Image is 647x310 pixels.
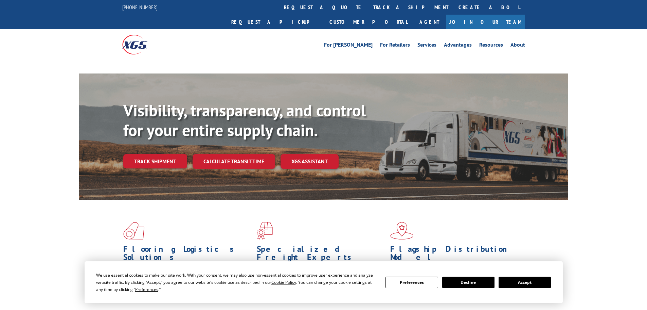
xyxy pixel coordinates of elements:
[446,15,525,29] a: Join Our Team
[123,100,366,141] b: Visibility, transparency, and control for your entire supply chain.
[135,287,158,292] span: Preferences
[123,222,144,240] img: xgs-icon-total-supply-chain-intelligence-red
[413,15,446,29] a: Agent
[390,245,519,265] h1: Flagship Distribution Model
[390,222,414,240] img: xgs-icon-flagship-distribution-model-red
[380,42,410,50] a: For Retailers
[123,154,187,168] a: Track shipment
[226,15,324,29] a: Request a pickup
[324,15,413,29] a: Customer Portal
[123,245,252,265] h1: Flooring Logistics Solutions
[122,4,158,11] a: [PHONE_NUMBER]
[85,261,563,303] div: Cookie Consent Prompt
[281,154,339,169] a: XGS ASSISTANT
[442,277,495,288] button: Decline
[324,42,373,50] a: For [PERSON_NAME]
[96,272,377,293] div: We use essential cookies to make our site work. With your consent, we may also use non-essential ...
[257,222,273,240] img: xgs-icon-focused-on-flooring-red
[499,277,551,288] button: Accept
[257,245,385,265] h1: Specialized Freight Experts
[444,42,472,50] a: Advantages
[479,42,503,50] a: Resources
[417,42,436,50] a: Services
[193,154,275,169] a: Calculate transit time
[510,42,525,50] a: About
[271,279,296,285] span: Cookie Policy
[385,277,438,288] button: Preferences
